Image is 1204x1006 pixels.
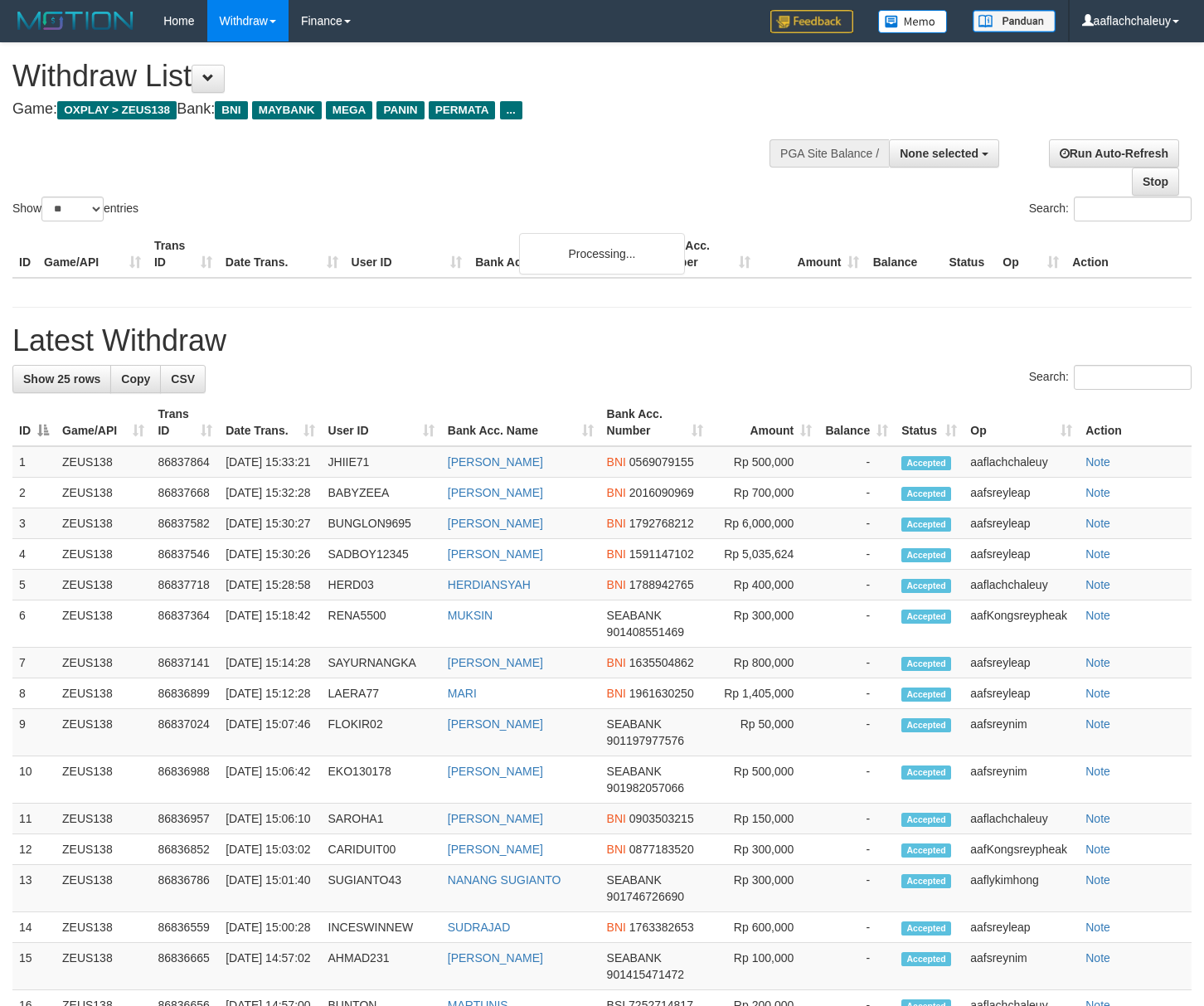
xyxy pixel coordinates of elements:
[648,231,757,278] th: Bank Acc. Number
[607,734,684,747] span: Copy 901197977576 to clipboard
[448,455,543,469] a: [PERSON_NAME]
[607,687,626,700] span: BNI
[448,843,543,856] a: [PERSON_NAME]
[322,912,441,943] td: INCESWINNEW
[56,446,151,478] td: ZEUS138
[818,446,895,478] td: -
[448,873,561,887] a: NANANG SUGIANTO
[429,101,496,119] span: PERMATA
[23,372,100,386] span: Show 25 rows
[56,570,151,600] td: ZEUS138
[964,570,1079,600] td: aaflachchaleuy
[151,570,219,600] td: 86837718
[710,446,819,478] td: Rp 500,000
[607,625,684,639] span: Copy 901408551469 to clipboard
[710,399,819,446] th: Amount: activate to sort column ascending
[818,648,895,678] td: -
[219,709,321,756] td: [DATE] 15:07:46
[629,812,694,825] span: Copy 0903503215 to clipboard
[219,570,321,600] td: [DATE] 15:28:58
[56,478,151,508] td: ZEUS138
[629,687,694,700] span: Copy 1961630250 to clipboard
[710,709,819,756] td: Rp 50,000
[12,508,56,539] td: 3
[996,231,1066,278] th: Op
[607,578,626,591] span: BNI
[757,231,867,278] th: Amount
[710,570,819,600] td: Rp 400,000
[964,539,1079,570] td: aafsreyleap
[219,678,321,709] td: [DATE] 15:12:28
[12,399,56,446] th: ID: activate to sort column descending
[607,765,662,778] span: SEABANK
[219,804,321,834] td: [DATE] 15:06:10
[12,943,56,990] td: 15
[322,600,441,648] td: RENA5500
[629,578,694,591] span: Copy 1788942765 to clipboard
[151,648,219,678] td: 86837141
[900,147,978,160] span: None selected
[56,943,151,990] td: ZEUS138
[160,365,206,393] a: CSV
[468,231,647,278] th: Bank Acc. Name
[1085,873,1110,887] a: Note
[901,657,951,671] span: Accepted
[448,717,543,731] a: [PERSON_NAME]
[151,912,219,943] td: 86836559
[901,921,951,936] span: Accepted
[629,656,694,669] span: Copy 1635504862 to clipboard
[1066,231,1192,278] th: Action
[710,508,819,539] td: Rp 6,000,000
[56,648,151,678] td: ZEUS138
[151,678,219,709] td: 86836899
[1029,365,1192,390] label: Search:
[866,231,942,278] th: Balance
[151,478,219,508] td: 86837668
[219,399,321,446] th: Date Trans.: activate to sort column ascending
[322,399,441,446] th: User ID: activate to sort column ascending
[448,921,510,934] a: SUDRAJAD
[1085,812,1110,825] a: Note
[12,804,56,834] td: 11
[148,231,219,278] th: Trans ID
[12,834,56,865] td: 12
[769,139,889,168] div: PGA Site Balance /
[901,813,951,827] span: Accepted
[607,843,626,856] span: BNI
[1085,609,1110,622] a: Note
[710,756,819,804] td: Rp 500,000
[878,10,948,33] img: Button%20Memo.svg
[901,548,951,562] span: Accepted
[151,943,219,990] td: 86836665
[448,812,543,825] a: [PERSON_NAME]
[151,709,219,756] td: 86837024
[607,781,684,795] span: Copy 901982057066 to clipboard
[12,756,56,804] td: 10
[12,600,56,648] td: 6
[818,539,895,570] td: -
[710,834,819,865] td: Rp 300,000
[710,912,819,943] td: Rp 600,000
[1085,455,1110,469] a: Note
[345,231,469,278] th: User ID
[448,687,477,700] a: MARI
[448,609,493,622] a: MUKSIN
[322,834,441,865] td: CARIDUIT00
[710,648,819,678] td: Rp 800,000
[322,478,441,508] td: BABYZEEA
[151,865,219,912] td: 86836786
[1085,951,1110,965] a: Note
[901,874,951,888] span: Accepted
[1085,656,1110,669] a: Note
[818,678,895,709] td: -
[901,688,951,702] span: Accepted
[121,372,150,386] span: Copy
[629,921,694,934] span: Copy 1763382653 to clipboard
[710,943,819,990] td: Rp 100,000
[600,399,710,446] th: Bank Acc. Number: activate to sort column ascending
[448,547,543,561] a: [PERSON_NAME]
[252,101,322,119] span: MAYBANK
[37,231,148,278] th: Game/API
[710,539,819,570] td: Rp 5,035,624
[1085,517,1110,530] a: Note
